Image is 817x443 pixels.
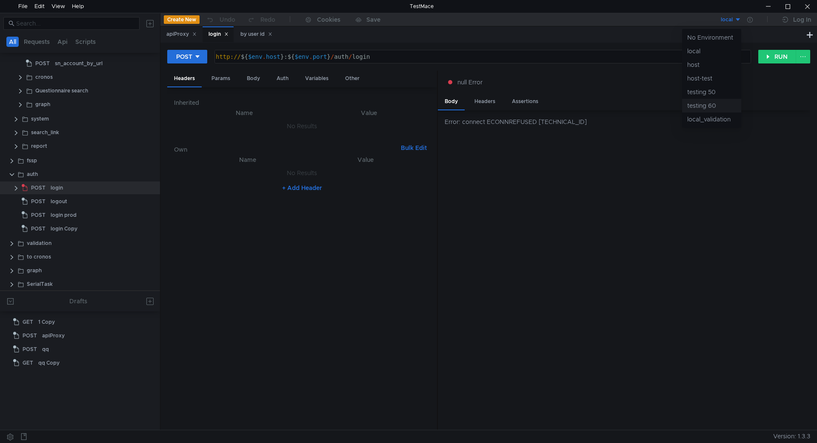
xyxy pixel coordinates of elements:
[682,44,741,58] li: local
[682,72,741,85] li: host-test
[682,58,741,72] li: host
[682,85,741,99] li: testing 50
[682,99,741,112] li: testing 60
[682,112,741,126] li: local_validation
[682,31,741,44] li: No Environment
